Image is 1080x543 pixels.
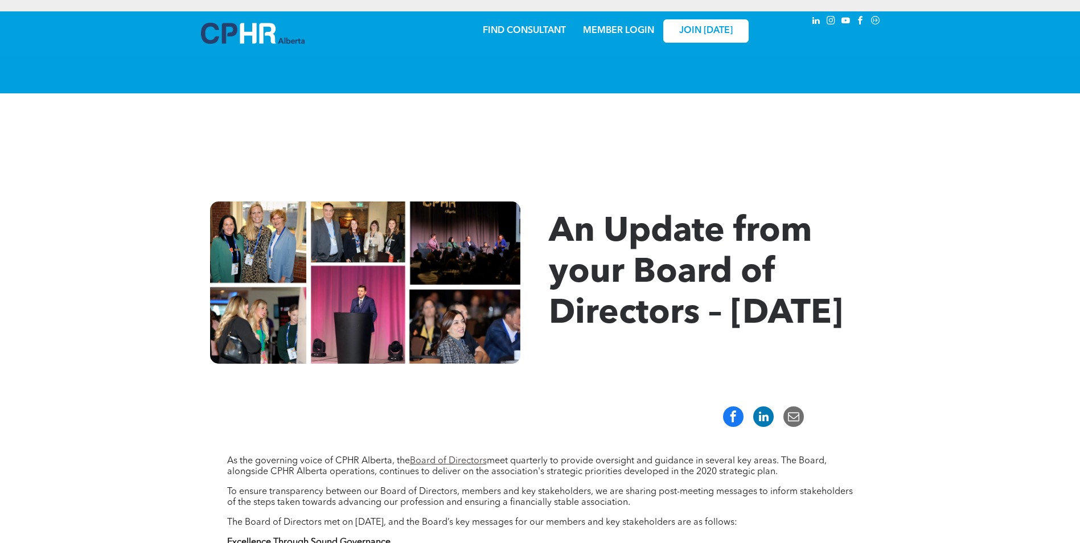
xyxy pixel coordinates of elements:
[227,487,853,508] p: To ensure transparency between our Board of Directors, members and key stakeholders, we are shari...
[549,215,843,331] span: An Update from your Board of Directors – [DATE]
[825,14,837,30] a: instagram
[679,26,733,36] span: JOIN [DATE]
[227,456,853,478] p: As the governing voice of CPHR Alberta, the meet quarterly to provide oversight and guidance in s...
[483,26,566,35] a: FIND CONSULTANT
[869,14,882,30] a: Social network
[663,19,749,43] a: JOIN [DATE]
[583,26,654,35] a: MEMBER LOGIN
[410,456,487,466] a: Board of Directors
[840,14,852,30] a: youtube
[810,14,823,30] a: linkedin
[227,517,853,528] p: The Board of Directors met on [DATE], and the Board’s key messages for our members and key stakeh...
[201,23,305,44] img: A blue and white logo for cp alberta
[855,14,867,30] a: facebook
